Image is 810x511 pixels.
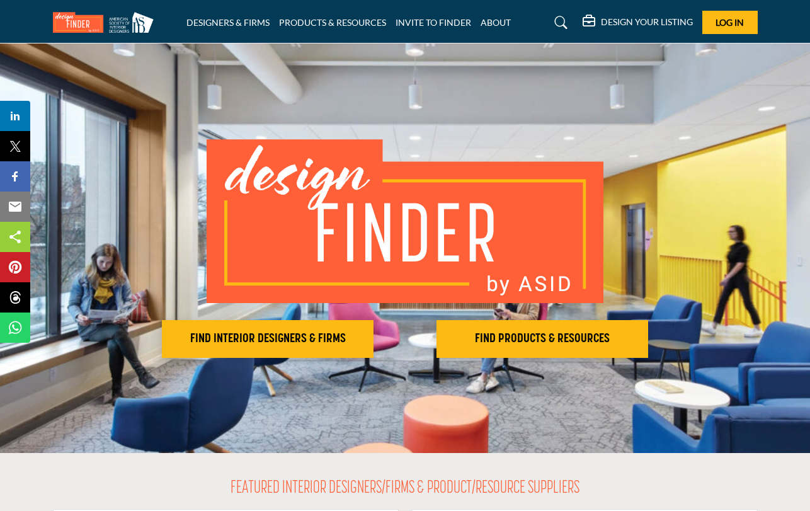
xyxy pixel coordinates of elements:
h2: FEATURED INTERIOR DESIGNERS/FIRMS & PRODUCT/RESOURCE SUPPLIERS [231,478,579,500]
a: DESIGNERS & FIRMS [186,17,270,28]
h2: FIND PRODUCTS & RESOURCES [440,331,644,347]
a: Search [542,13,576,33]
h5: DESIGN YOUR LISTING [601,16,693,28]
img: image [207,139,603,303]
div: DESIGN YOUR LISTING [583,15,693,30]
a: ABOUT [481,17,511,28]
button: FIND INTERIOR DESIGNERS & FIRMS [162,320,374,358]
h2: FIND INTERIOR DESIGNERS & FIRMS [166,331,370,347]
img: Site Logo [53,12,160,33]
span: Log In [716,17,744,28]
a: PRODUCTS & RESOURCES [279,17,386,28]
button: Log In [702,11,758,34]
button: FIND PRODUCTS & RESOURCES [436,320,648,358]
a: INVITE TO FINDER [396,17,471,28]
